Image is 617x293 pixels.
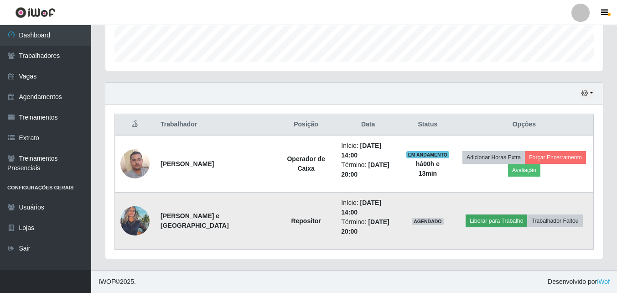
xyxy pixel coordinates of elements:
[287,155,325,172] strong: Operador de Caixa
[548,277,610,287] span: Desenvolvido por
[508,164,540,177] button: Avaliação
[341,160,395,179] li: Término:
[155,114,276,136] th: Trabalhador
[120,144,150,183] img: 1728418986767.jpeg
[466,215,527,227] button: Liberar para Trabalho
[161,212,229,229] strong: [PERSON_NAME] e [GEOGRAPHIC_DATA]
[161,160,214,167] strong: [PERSON_NAME]
[99,277,136,287] span: © 2025 .
[276,114,336,136] th: Posição
[336,114,400,136] th: Data
[455,114,594,136] th: Opções
[412,218,444,225] span: AGENDADO
[406,151,450,158] span: EM ANDAMENTO
[416,160,440,177] strong: há 00 h e 13 min
[462,151,525,164] button: Adicionar Horas Extra
[99,278,115,285] span: IWOF
[341,217,395,236] li: Término:
[15,7,56,18] img: CoreUI Logo
[341,141,395,160] li: Início:
[597,278,610,285] a: iWof
[527,215,582,227] button: Trabalhador Faltou
[341,199,381,216] time: [DATE] 14:00
[120,201,150,240] img: 1751324308831.jpeg
[341,142,381,159] time: [DATE] 14:00
[525,151,586,164] button: Forçar Encerramento
[341,198,395,217] li: Início:
[400,114,455,136] th: Status
[291,217,321,225] strong: Repositor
